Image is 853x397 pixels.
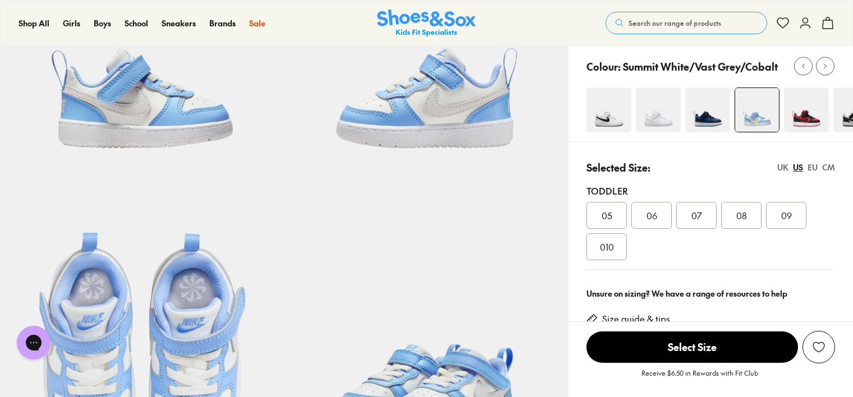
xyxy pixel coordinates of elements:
[606,12,767,34] button: Search our range of products
[781,209,792,222] span: 09
[94,17,111,29] a: Boys
[602,313,670,325] a: Size guide & tips
[822,161,835,173] div: CM
[802,331,835,363] button: Add to Wishlist
[63,17,80,29] a: Girls
[586,184,835,197] div: Toddler
[735,88,779,132] img: 4-537485_1
[249,17,265,29] a: Sale
[19,17,49,29] a: Shop All
[586,59,621,74] p: Colour:
[641,368,758,388] p: Receive $6.50 in Rewards with Fit Club
[162,17,196,29] a: Sneakers
[377,10,476,37] a: Shoes & Sox
[586,288,835,299] div: Unsure on sizing? We have a range of resources to help
[125,17,148,29] a: School
[209,17,236,29] a: Brands
[685,87,730,132] img: 4-501990_1
[736,209,747,222] span: 08
[777,161,788,173] div: UK
[636,87,681,132] img: 4-454363_1
[586,331,798,363] span: Select Size
[623,59,778,74] p: Summit White/Vast Grey/Cobalt
[586,331,798,363] button: Select Size
[629,18,721,28] span: Search our range of products
[646,209,657,222] span: 06
[586,87,631,132] img: 4-454357_1
[602,209,612,222] span: 05
[600,240,614,253] span: 010
[377,10,476,37] img: SNS_Logo_Responsive.svg
[784,87,829,132] img: 4-501996_1
[793,161,803,173] div: US
[11,322,56,363] iframe: Gorgias live chat messenger
[586,160,650,175] p: Selected Size:
[691,209,702,222] span: 07
[808,161,818,173] div: EU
